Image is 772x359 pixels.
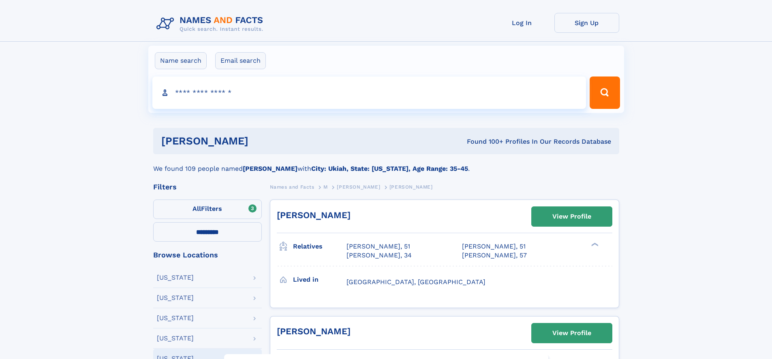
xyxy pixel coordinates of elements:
div: [US_STATE] [157,315,194,321]
label: Email search [215,52,266,69]
a: [PERSON_NAME], 34 [346,251,412,260]
span: M [323,184,328,190]
a: [PERSON_NAME] [337,182,380,192]
input: search input [152,76,586,109]
a: Log In [490,13,554,33]
a: View Profile [532,323,612,343]
img: Logo Names and Facts [153,13,270,35]
div: [US_STATE] [157,295,194,301]
h3: Lived in [293,273,346,287]
div: ❯ [589,242,599,247]
div: Found 100+ Profiles In Our Records Database [357,137,611,146]
div: View Profile [552,324,591,342]
b: City: Ukiah, State: [US_STATE], Age Range: 35-45 [311,165,468,172]
label: Name search [155,52,207,69]
a: [PERSON_NAME], 57 [462,251,527,260]
div: [US_STATE] [157,335,194,342]
a: View Profile [532,207,612,226]
h3: Relatives [293,240,346,253]
a: [PERSON_NAME], 51 [346,242,410,251]
a: M [323,182,328,192]
a: [PERSON_NAME] [277,210,351,220]
b: [PERSON_NAME] [243,165,297,172]
h1: [PERSON_NAME] [161,136,358,146]
div: Browse Locations [153,251,262,259]
span: [PERSON_NAME] [337,184,380,190]
span: [GEOGRAPHIC_DATA], [GEOGRAPHIC_DATA] [346,278,485,286]
span: All [192,205,201,212]
div: Filters [153,183,262,191]
div: We found 109 people named with . [153,154,619,174]
label: Filters [153,200,262,219]
a: [PERSON_NAME] [277,326,351,336]
a: Sign Up [554,13,619,33]
div: View Profile [552,207,591,226]
a: Names and Facts [270,182,314,192]
div: [US_STATE] [157,274,194,281]
button: Search Button [590,76,620,109]
span: [PERSON_NAME] [389,184,433,190]
a: [PERSON_NAME], 51 [462,242,526,251]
